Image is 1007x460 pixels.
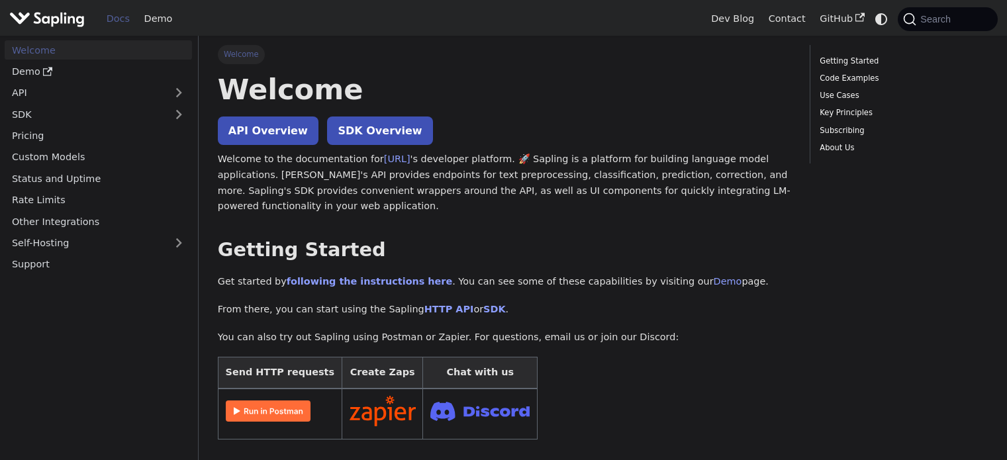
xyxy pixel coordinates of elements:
[812,9,871,29] a: GitHub
[287,276,452,287] a: following the instructions here
[218,152,791,214] p: Welcome to the documentation for 's developer platform. 🚀 Sapling is a platform for building lang...
[5,148,192,167] a: Custom Models
[424,304,474,314] a: HTTP API
[166,83,192,103] button: Expand sidebar category 'API'
[218,116,318,145] a: API Overview
[5,191,192,210] a: Rate Limits
[820,55,983,68] a: Getting Started
[916,14,959,24] span: Search
[820,89,983,102] a: Use Cases
[483,304,505,314] a: SDK
[166,105,192,124] button: Expand sidebar category 'SDK'
[9,9,89,28] a: Sapling.aiSapling.ai
[9,9,85,28] img: Sapling.ai
[872,9,891,28] button: Switch between dark and light mode (currently system mode)
[761,9,813,29] a: Contact
[218,71,791,107] h1: Welcome
[423,357,538,389] th: Chat with us
[350,396,416,426] img: Connect in Zapier
[218,45,791,64] nav: Breadcrumbs
[327,116,432,145] a: SDK Overview
[820,72,983,85] a: Code Examples
[430,398,530,425] img: Join Discord
[5,169,192,188] a: Status and Uptime
[5,40,192,60] a: Welcome
[5,234,192,253] a: Self-Hosting
[226,400,311,422] img: Run in Postman
[218,330,791,345] p: You can also try out Sapling using Postman or Zapier. For questions, email us or join our Discord:
[5,212,192,231] a: Other Integrations
[714,276,742,287] a: Demo
[218,238,791,262] h2: Getting Started
[820,124,983,137] a: Subscribing
[137,9,179,29] a: Demo
[704,9,761,29] a: Dev Blog
[5,62,192,81] a: Demo
[5,255,192,274] a: Support
[820,107,983,119] a: Key Principles
[342,357,423,389] th: Create Zaps
[218,45,265,64] span: Welcome
[5,83,166,103] a: API
[820,142,983,154] a: About Us
[5,105,166,124] a: SDK
[898,7,997,31] button: Search (Command+K)
[99,9,137,29] a: Docs
[218,357,342,389] th: Send HTTP requests
[384,154,410,164] a: [URL]
[218,302,791,318] p: From there, you can start using the Sapling or .
[5,126,192,146] a: Pricing
[218,274,791,290] p: Get started by . You can see some of these capabilities by visiting our page.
